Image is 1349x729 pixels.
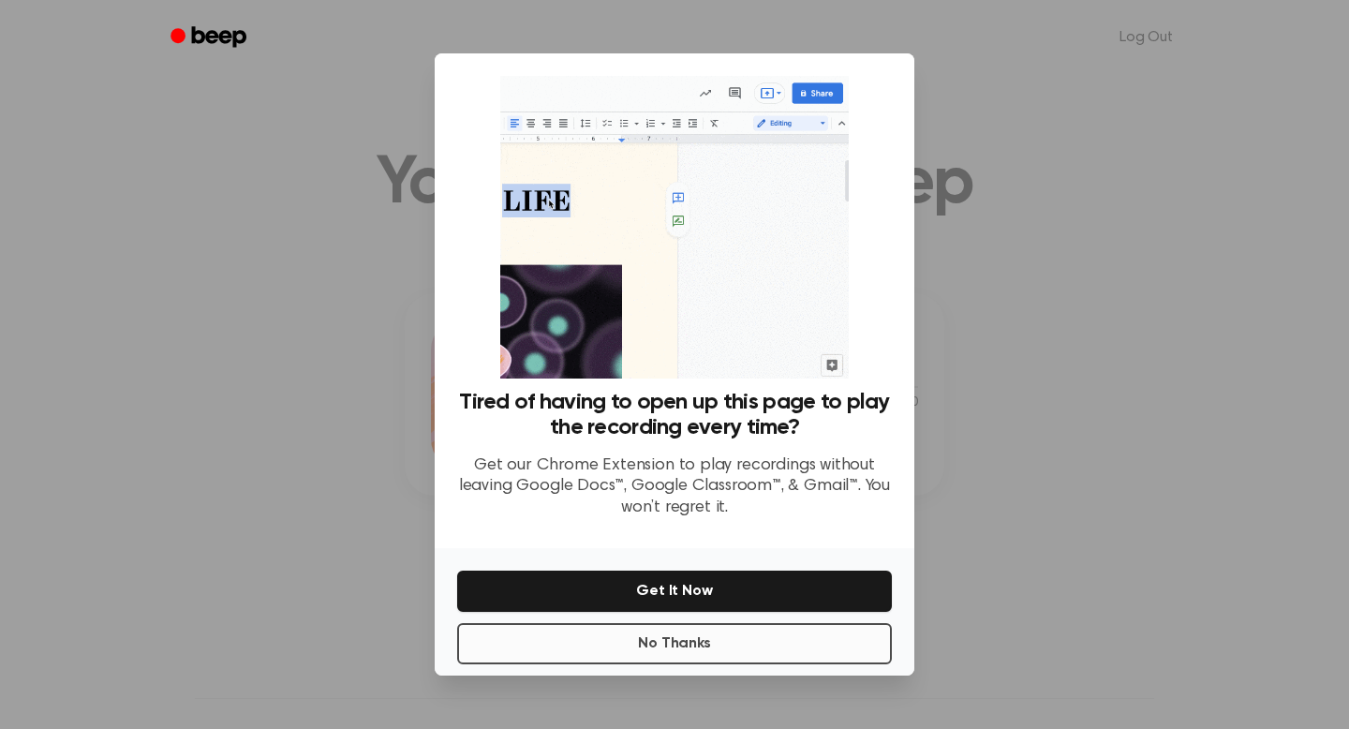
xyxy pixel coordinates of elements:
h3: Tired of having to open up this page to play the recording every time? [457,390,892,440]
p: Get our Chrome Extension to play recordings without leaving Google Docs™, Google Classroom™, & Gm... [457,455,892,519]
img: Beep extension in action [500,76,848,379]
button: No Thanks [457,623,892,664]
a: Beep [157,20,263,56]
button: Get It Now [457,571,892,612]
a: Log Out [1101,15,1192,60]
